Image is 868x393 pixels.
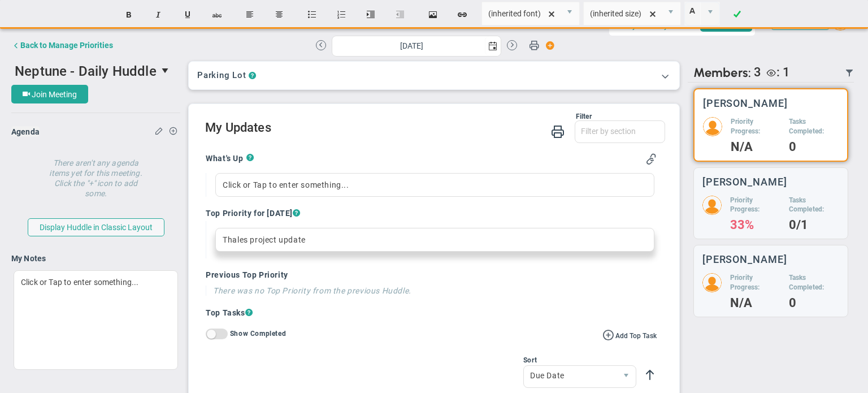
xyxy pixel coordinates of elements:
[845,68,854,77] span: Filter Updated Members
[206,270,657,280] h4: Previous Top Priority
[215,173,654,197] div: Click or Tap to enter something...
[203,4,231,25] button: Strikethrough
[730,220,780,230] h4: 33%
[560,2,579,25] span: select
[684,2,720,25] span: Current selected color is rgba(255, 255, 255, 0)
[693,65,751,80] span: Members:
[540,38,555,53] span: Action Button
[584,2,662,25] input: Font Size
[615,332,657,340] span: Add Top Task
[213,286,657,296] h4: There was no Top Priority from the previous Huddle.
[661,2,680,25] span: select
[28,218,164,236] button: Display Huddle in Classic Layout
[206,153,246,163] h4: What's Up
[776,65,780,79] span: :
[789,142,839,152] h4: 0
[449,4,476,25] button: Insert hyperlink
[215,228,654,252] div: Thales project update
[523,356,636,364] div: Sort
[197,70,246,81] h3: Parking Lot
[20,41,113,50] div: Back to Manage Priorities
[731,117,780,136] h5: Priority Progress:
[45,150,147,198] h4: There aren't any agenda items yet for this meeting. Click the "+" icon to add some.
[14,270,178,370] div: Click or Tap to enter something...
[789,220,839,230] h4: 0/1
[236,4,263,25] button: Align text left
[157,61,176,80] span: select
[328,4,355,25] button: Insert ordered list
[11,34,113,57] button: Back to Manage Priorities
[357,4,384,25] button: Indent
[602,329,657,341] button: Add Top Task
[551,124,565,138] span: Print My Huddle Updates
[703,117,722,136] img: 204799.Person.photo
[524,366,617,385] span: Due Date
[702,176,787,187] h3: [PERSON_NAME]
[700,2,719,25] span: select
[703,98,788,109] h3: [PERSON_NAME]
[575,121,665,141] input: Filter by section
[730,298,780,308] h4: N/A
[789,273,839,292] h5: Tasks Completed:
[482,2,560,25] input: Font Name
[617,366,636,387] span: select
[206,307,657,318] h4: Top Tasks
[789,117,839,136] h5: Tasks Completed:
[730,196,780,215] h5: Priority Progress:
[145,4,172,25] button: Italic
[529,40,539,55] span: Print Huddle
[702,254,787,265] h3: [PERSON_NAME]
[205,113,592,120] div: Filter
[230,330,286,338] label: Show Completed
[702,273,722,292] img: 204800.Person.photo
[731,142,780,152] h4: N/A
[789,196,839,215] h5: Tasks Completed:
[419,4,446,25] button: Insert image
[730,273,780,292] h5: Priority Progress:
[702,196,722,215] img: 204747.Person.photo
[789,298,839,308] h4: 0
[266,4,293,25] button: Center text
[115,4,142,25] button: Bold
[754,65,761,80] span: 3
[32,90,77,99] span: Join Meeting
[723,4,750,25] a: Done!
[205,120,665,137] h2: My Updates
[15,63,157,79] span: Neptune - Daily Huddle
[174,4,201,25] button: Underline
[11,127,40,136] span: Agenda
[783,65,790,79] span: 1
[206,208,657,218] h4: Top Priority for [DATE]
[11,85,88,103] button: Join Meeting
[298,4,325,25] button: Insert unordered list
[761,65,790,80] div: Craig Churchill is a Viewer.
[11,253,180,264] h4: My Notes
[485,36,501,56] span: select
